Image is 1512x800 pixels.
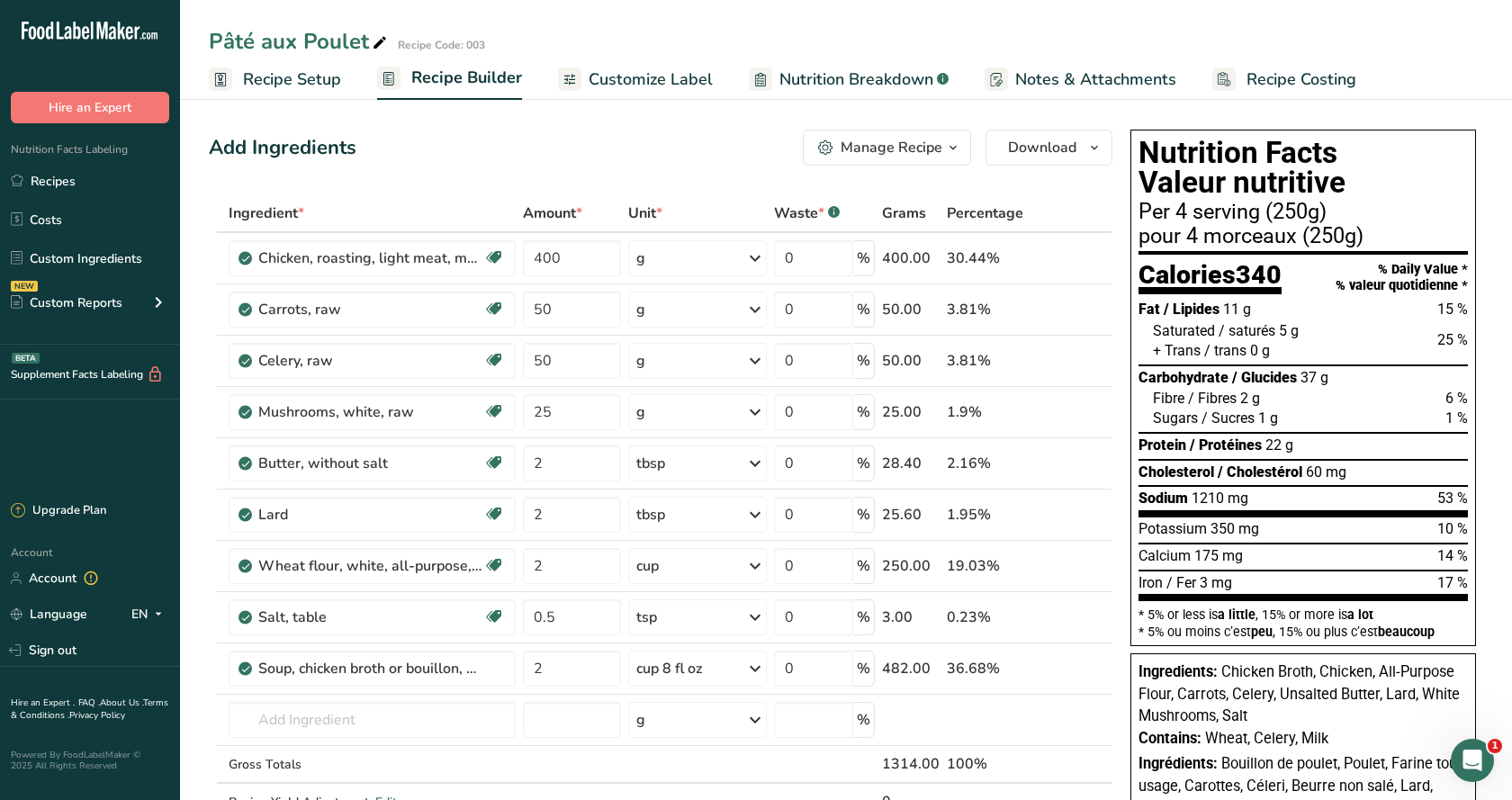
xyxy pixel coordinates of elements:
span: Wheat, Celery, Milk [1205,730,1328,747]
span: Fat [1138,301,1160,318]
span: 175 mg [1194,547,1243,564]
h1: Nutrition Facts Valeur nutritive [1138,138,1468,198]
span: Download [1008,137,1076,158]
span: 6 % [1445,390,1468,407]
span: 37 g [1300,369,1328,386]
a: Recipe Costing [1212,59,1356,100]
div: 25.00 [882,401,940,423]
span: + Trans [1153,342,1201,359]
div: 50.00 [882,350,940,372]
span: 1 g [1258,409,1278,427]
div: tbsp [636,504,665,526]
div: Salt, table [258,607,483,628]
div: 1.9% [947,401,1027,423]
div: 400.00 [882,247,940,269]
div: 1.95% [947,504,1027,526]
div: 100% [947,753,1027,775]
span: Cholesterol [1138,463,1214,481]
div: 250.00 [882,555,940,577]
button: Hire an Expert [11,92,169,123]
span: 0 g [1250,342,1270,359]
span: 60 mg [1306,463,1346,481]
span: Amount [523,202,582,224]
span: Calcium [1138,547,1191,564]
div: Calories [1138,262,1282,295]
div: Add Ingredients [209,133,356,163]
span: Ingrédients: [1138,755,1218,772]
div: g [636,350,645,372]
span: / Lipides [1164,301,1219,318]
span: 1 % [1445,409,1468,427]
span: / saturés [1219,322,1275,339]
div: 25.60 [882,504,940,526]
span: 11 g [1223,301,1251,318]
span: Customize Label [589,67,713,92]
span: 14 % [1437,547,1468,564]
div: g [636,709,645,731]
span: / Fibres [1188,390,1237,407]
div: Soup, chicken broth or bouillon, dry, prepared with water [258,658,483,679]
span: Grams [882,202,926,224]
input: Add Ingredient [229,702,516,738]
span: / Protéines [1190,436,1262,454]
span: Iron [1138,574,1163,591]
div: 3.00 [882,607,940,628]
div: Per 4 serving (250g) [1138,202,1468,223]
div: g [636,299,645,320]
div: 3.81% [947,299,1027,320]
span: Unit [628,202,662,224]
span: / trans [1204,342,1246,359]
div: 2.16% [947,453,1027,474]
span: 10 % [1437,520,1468,537]
span: Sodium [1138,490,1188,507]
button: Manage Recipe [803,130,971,166]
span: Potassium [1138,520,1207,537]
span: 53 % [1437,490,1468,507]
span: / Fer [1166,574,1196,591]
a: Notes & Attachments [985,59,1176,100]
div: 36.68% [947,658,1027,679]
span: peu [1251,625,1273,639]
div: Butter, without salt [258,453,483,474]
div: 19.03% [947,555,1027,577]
div: 3.81% [947,350,1027,372]
div: 0.23% [947,607,1027,628]
div: Manage Recipe [841,137,942,158]
div: EN [131,604,169,625]
div: BETA [12,353,40,364]
div: tsp [636,607,657,628]
div: Waste [774,202,840,224]
span: Chicken Broth, Chicken, All-Purpose Flour, Carrots, Celery, Unsalted Butter, Lard, White Mushroom... [1138,663,1460,724]
div: Upgrade Plan [11,502,106,520]
div: Wheat flour, white, all-purpose, self-rising, enriched [258,555,483,577]
div: Chicken, roasting, light meat, meat only, raw [258,247,483,269]
span: Ingredients: [1138,663,1218,680]
span: / Sucres [1201,409,1255,427]
a: Terms & Conditions . [11,697,168,722]
span: 1 [1488,739,1502,753]
span: 15 % [1437,301,1468,318]
span: Recipe Builder [411,66,522,90]
div: Celery, raw [258,350,483,372]
span: 3 mg [1200,574,1232,591]
iframe: Intercom live chat [1451,739,1494,782]
div: Mushrooms, white, raw [258,401,483,423]
button: Download [985,130,1112,166]
div: Powered By FoodLabelMaker © 2025 All Rights Reserved [11,750,169,771]
div: g [636,247,645,269]
div: Carrots, raw [258,299,483,320]
span: 1210 mg [1192,490,1248,507]
span: Fibre [1153,390,1184,407]
span: Carbohydrate [1138,369,1228,386]
span: Sugars [1153,409,1198,427]
div: Gross Totals [229,755,516,774]
a: Hire an Expert . [11,697,75,709]
div: tbsp [636,453,665,474]
a: Recipe Builder [377,58,522,101]
a: Customize Label [558,59,713,100]
div: NEW [11,281,38,292]
span: Ingredient [229,202,304,224]
div: Pâté aux Poulet [209,25,391,58]
span: Recipe Setup [243,67,341,92]
span: Protein [1138,436,1186,454]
